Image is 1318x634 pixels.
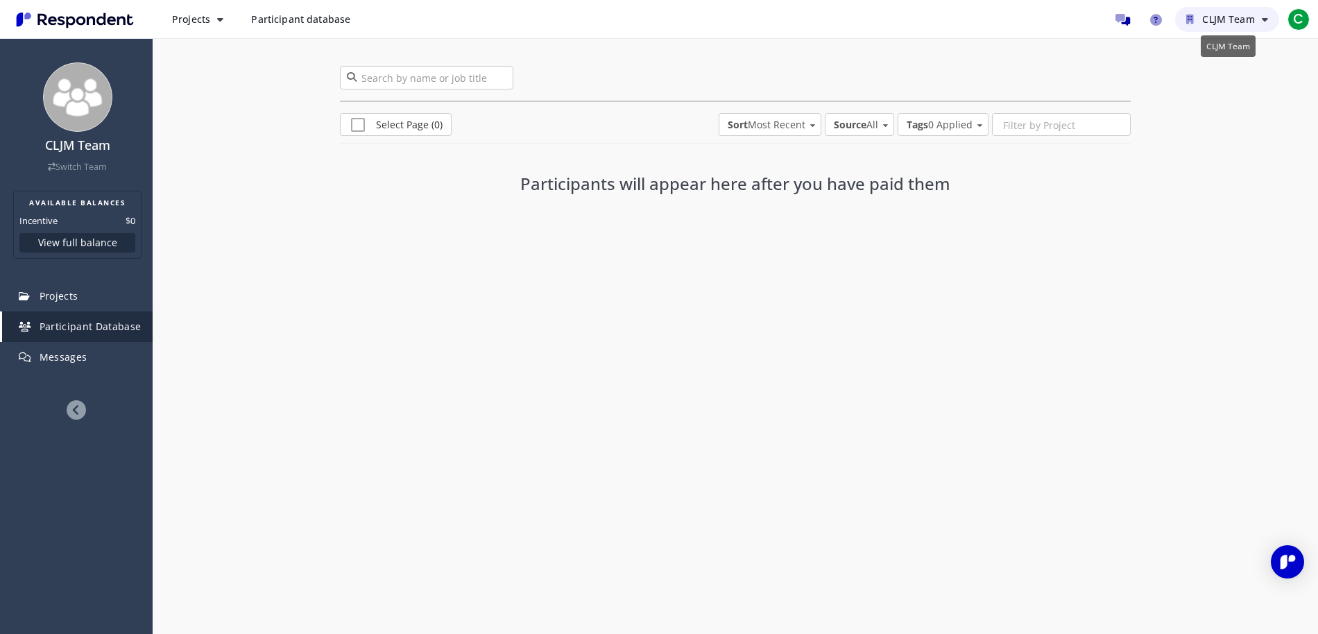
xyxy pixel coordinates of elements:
span: Select Page (0) [351,118,443,135]
span: CLJM Team [1206,40,1250,51]
button: Projects [161,7,234,32]
md-select: Tags [898,113,988,136]
input: Filter by Project [993,114,1130,137]
md-select: Source: All [825,113,894,136]
a: Switch Team [48,161,107,173]
span: C [1287,8,1310,31]
md-select: Sort: Most Recent [719,113,821,136]
a: Select Page (0) [340,113,452,136]
span: Projects [40,289,78,302]
img: team_avatar_256.png [43,62,112,132]
button: C [1285,7,1312,32]
section: Balance summary [13,191,142,259]
span: Projects [172,12,210,26]
a: Message participants [1109,6,1136,33]
button: View full balance [19,233,135,252]
div: Open Intercom Messenger [1271,545,1304,579]
img: Respondent [11,8,139,31]
span: Participant Database [40,320,142,333]
span: Participant database [251,12,350,26]
span: Messages [40,350,87,363]
input: Search by name or job title [340,66,513,89]
h4: CLJM Team [9,139,146,153]
button: CLJM Team [1175,7,1279,32]
dd: $0 [126,214,135,228]
a: Help and support [1142,6,1170,33]
h2: AVAILABLE BALANCES [19,197,135,208]
dt: Incentive [19,214,58,228]
a: Participant database [240,7,361,32]
span: Most Recent [728,118,805,132]
strong: Sort [728,118,748,131]
strong: Source [834,118,866,131]
span: All [834,118,878,132]
span: CLJM Team [1202,12,1254,26]
h3: Participants will appear here after you have paid them [493,175,978,193]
